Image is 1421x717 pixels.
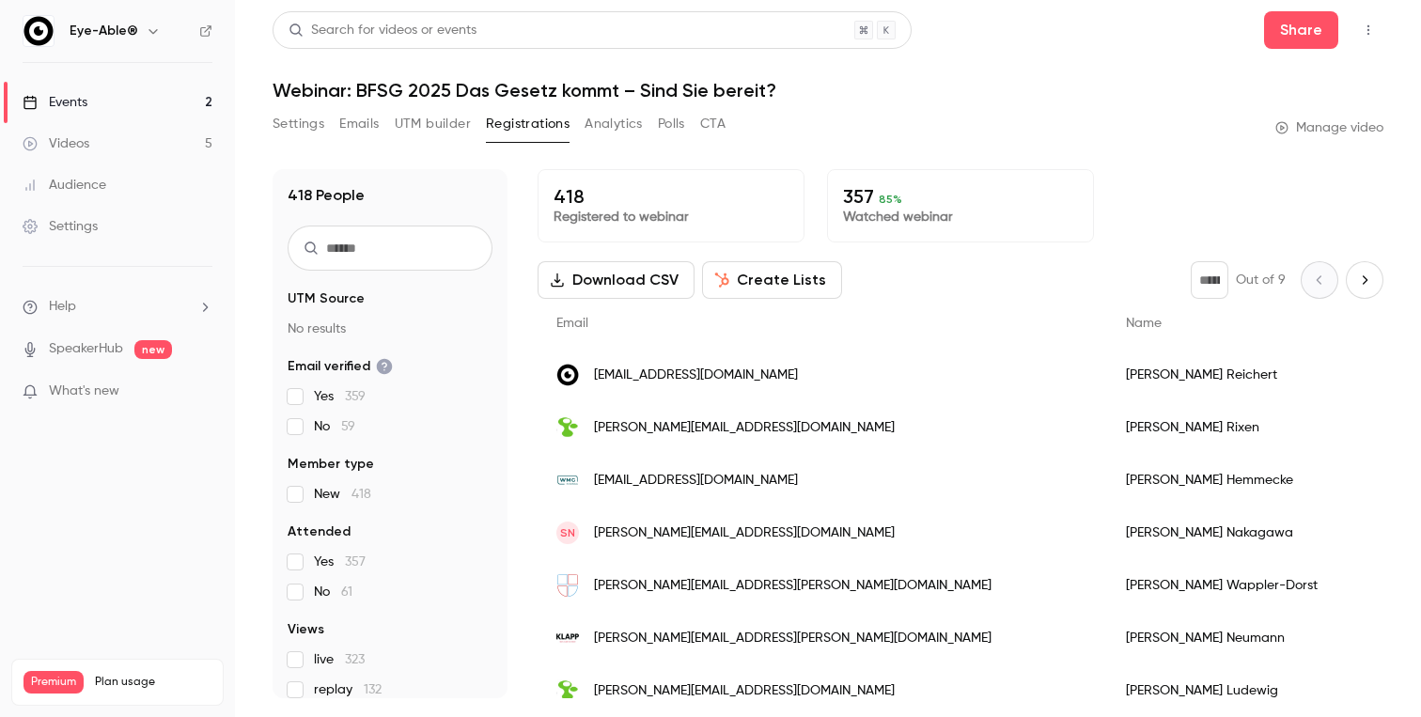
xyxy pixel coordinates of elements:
span: Member type [288,455,374,474]
button: Share [1264,11,1338,49]
span: Help [49,297,76,317]
button: Settings [273,109,324,139]
p: 418 [554,185,789,208]
span: Email [556,317,588,330]
p: 357 [843,185,1078,208]
div: Videos [23,134,89,153]
img: klapp-cosmetics.com [556,627,579,649]
button: Download CSV [538,261,695,299]
button: Registrations [486,109,570,139]
span: UTM Source [288,289,365,308]
div: [PERSON_NAME] Nakagawa [1107,507,1388,559]
span: 359 [345,390,366,403]
div: Events [23,93,87,112]
h1: Webinar: BFSG 2025 Das Gesetz kommt – Sind Sie bereit? [273,79,1383,101]
span: 59 [341,420,355,433]
span: 357 [345,555,366,569]
span: What's new [49,382,119,401]
div: [PERSON_NAME] Hemmecke [1107,454,1388,507]
span: Premium [23,671,84,694]
span: Name [1126,317,1162,330]
h1: 418 People [288,184,365,207]
iframe: Noticeable Trigger [190,383,212,400]
span: 132 [364,683,382,696]
span: New [314,485,371,504]
img: meltingmind.de [556,678,579,703]
li: help-dropdown-opener [23,297,212,317]
button: Polls [658,109,685,139]
span: Attended [288,522,351,541]
p: No results [288,320,492,338]
a: Manage video [1275,118,1383,137]
button: UTM builder [395,109,471,139]
div: Search for videos or events [289,21,476,40]
span: SN [560,524,575,541]
span: No [314,583,352,601]
div: [PERSON_NAME] Reichert [1107,349,1388,401]
button: Analytics [585,109,643,139]
span: [PERSON_NAME][EMAIL_ADDRESS][DOMAIN_NAME] [594,681,895,701]
span: Yes [314,387,366,406]
img: wmg-wolfsburg.de [556,469,579,491]
span: [EMAIL_ADDRESS][DOMAIN_NAME] [594,366,798,385]
span: Email verified [288,357,393,376]
img: vg-edenkoben.de [556,574,579,597]
h6: Eye-Able® [70,22,138,40]
div: Settings [23,217,98,236]
div: [PERSON_NAME] Ludewig [1107,664,1388,717]
span: new [134,340,172,359]
span: replay [314,680,382,699]
img: meltingmind.de [556,415,579,440]
span: [PERSON_NAME][EMAIL_ADDRESS][DOMAIN_NAME] [594,418,895,438]
a: SpeakerHub [49,339,123,359]
p: Registered to webinar [554,208,789,226]
button: Emails [339,109,379,139]
span: 61 [341,585,352,599]
span: [EMAIL_ADDRESS][DOMAIN_NAME] [594,471,798,491]
span: Plan usage [95,675,211,690]
span: 85 % [879,193,902,206]
div: [PERSON_NAME] Rixen [1107,401,1388,454]
p: Out of 9 [1236,271,1286,289]
span: [PERSON_NAME][EMAIL_ADDRESS][DOMAIN_NAME] [594,523,895,543]
p: Watched webinar [843,208,1078,226]
button: Create Lists [702,261,842,299]
span: No [314,417,355,436]
div: [PERSON_NAME] Neumann [1107,612,1388,664]
span: 323 [345,653,365,666]
span: live [314,650,365,669]
span: 418 [351,488,371,501]
span: Yes [314,553,366,571]
img: eye-able.com [556,364,579,386]
div: [PERSON_NAME] Wappler-Dorst [1107,559,1388,612]
button: CTA [700,109,726,139]
span: Views [288,620,324,639]
span: [PERSON_NAME][EMAIL_ADDRESS][PERSON_NAME][DOMAIN_NAME] [594,576,992,596]
span: [PERSON_NAME][EMAIL_ADDRESS][PERSON_NAME][DOMAIN_NAME] [594,629,992,648]
img: Eye-Able® [23,16,54,46]
div: Audience [23,176,106,195]
button: Next page [1346,261,1383,299]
